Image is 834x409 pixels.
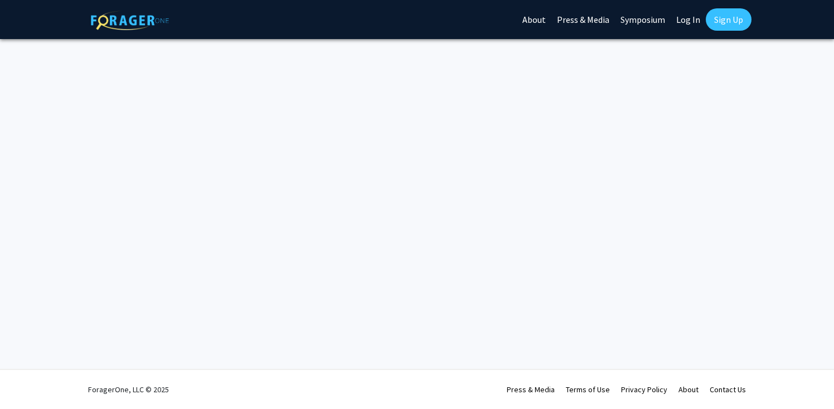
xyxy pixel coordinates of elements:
a: Press & Media [507,384,555,394]
a: Privacy Policy [621,384,667,394]
div: ForagerOne, LLC © 2025 [88,370,169,409]
a: Terms of Use [566,384,610,394]
a: Contact Us [710,384,746,394]
a: About [678,384,699,394]
a: Sign Up [706,8,751,31]
img: ForagerOne Logo [91,11,169,30]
